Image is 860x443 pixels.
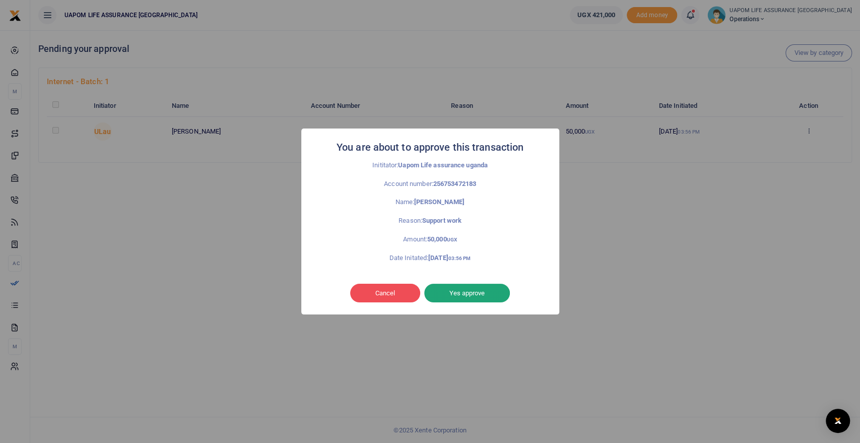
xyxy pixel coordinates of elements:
[433,180,476,187] strong: 256753472183
[323,234,537,245] p: Amount:
[323,179,537,189] p: Account number:
[826,409,850,433] div: Open Intercom Messenger
[414,198,465,206] strong: [PERSON_NAME]
[424,284,510,303] button: Yes approve
[323,216,537,226] p: Reason:
[323,160,537,171] p: Inititator:
[337,139,523,156] h2: You are about to approve this transaction
[323,253,537,264] p: Date Initated:
[427,235,457,243] strong: 50,000
[350,284,420,303] button: Cancel
[323,197,537,208] p: Name:
[447,237,457,242] small: UGX
[428,254,471,262] strong: [DATE]
[422,217,461,224] strong: Support work
[448,256,471,261] small: 03:56 PM
[398,161,488,169] strong: Uapom Life assurance uganda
